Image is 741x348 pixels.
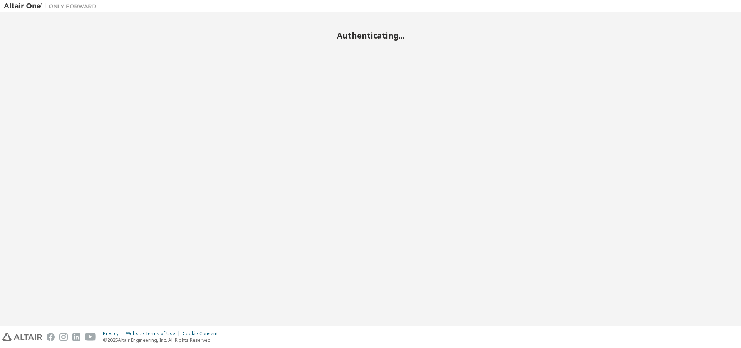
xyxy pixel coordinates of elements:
div: Cookie Consent [183,331,222,337]
div: Website Terms of Use [126,331,183,337]
img: Altair One [4,2,100,10]
div: Privacy [103,331,126,337]
img: youtube.svg [85,333,96,341]
img: facebook.svg [47,333,55,341]
img: linkedin.svg [72,333,80,341]
p: © 2025 Altair Engineering, Inc. All Rights Reserved. [103,337,222,343]
img: instagram.svg [59,333,68,341]
img: altair_logo.svg [2,333,42,341]
h2: Authenticating... [4,31,737,41]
